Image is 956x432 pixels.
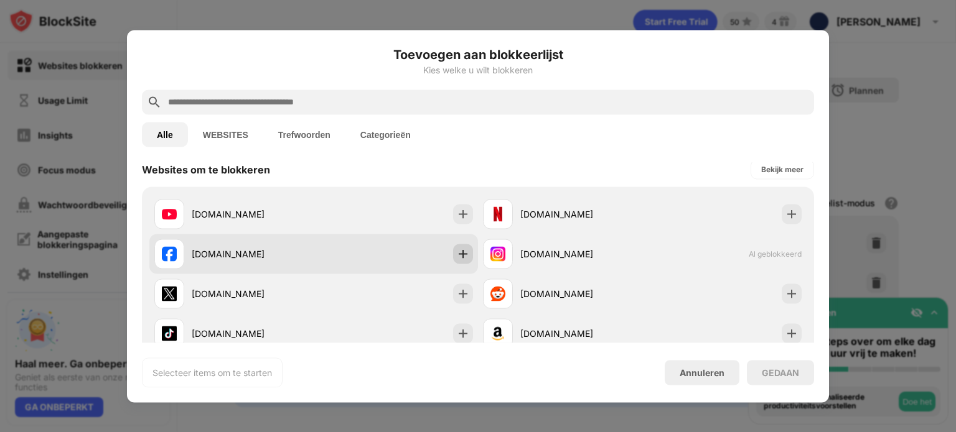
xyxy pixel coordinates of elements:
div: Bekijk meer [761,163,804,175]
img: search.svg [147,94,162,109]
img: favicons [490,206,505,221]
img: favicons [162,286,177,301]
div: [DOMAIN_NAME] [192,327,314,340]
button: Categorieën [345,122,426,147]
img: favicons [162,246,177,261]
div: GEDAAN [762,367,799,377]
div: [DOMAIN_NAME] [192,247,314,260]
img: favicons [162,326,177,341]
div: Kies welke u wilt blokkeren [142,65,814,75]
div: [DOMAIN_NAME] [520,327,642,340]
button: WEBSITES [188,122,263,147]
button: Alle [142,122,188,147]
div: [DOMAIN_NAME] [192,208,314,221]
img: favicons [490,286,505,301]
span: Al geblokkeerd [749,249,802,259]
h6: Toevoegen aan blokkeerlijst [142,45,814,63]
div: [DOMAIN_NAME] [520,208,642,221]
div: [DOMAIN_NAME] [520,247,642,260]
div: [DOMAIN_NAME] [520,287,642,300]
div: Selecteer items om te starten [152,366,272,379]
img: favicons [162,206,177,221]
div: Websites om te blokkeren [142,163,270,175]
div: Annuleren [680,367,724,378]
div: [DOMAIN_NAME] [192,287,314,300]
button: Trefwoorden [263,122,345,147]
img: favicons [490,246,505,261]
img: favicons [490,326,505,341]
